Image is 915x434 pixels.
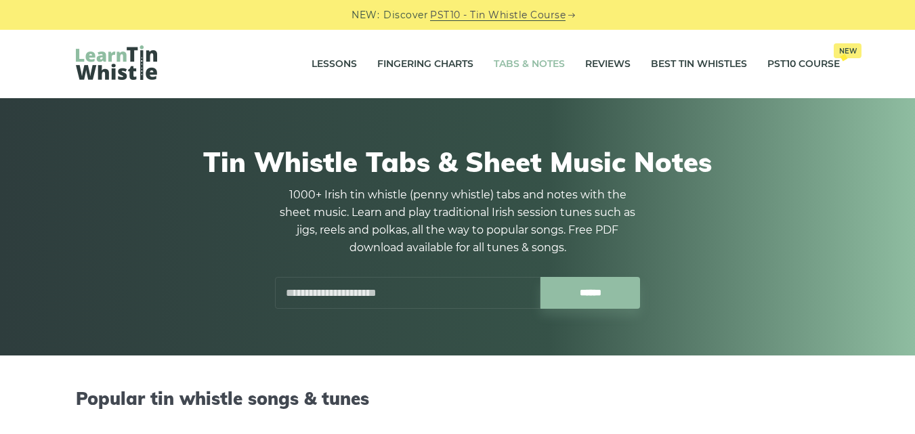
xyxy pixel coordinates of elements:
span: New [834,43,861,58]
a: Fingering Charts [377,47,473,81]
a: Reviews [585,47,631,81]
a: Best Tin Whistles [651,47,747,81]
a: Lessons [312,47,357,81]
a: PST10 CourseNew [767,47,840,81]
a: Tabs & Notes [494,47,565,81]
img: LearnTinWhistle.com [76,45,157,80]
h2: Popular tin whistle songs & tunes [76,388,840,409]
p: 1000+ Irish tin whistle (penny whistle) tabs and notes with the sheet music. Learn and play tradi... [275,186,641,257]
h1: Tin Whistle Tabs & Sheet Music Notes [76,146,840,178]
